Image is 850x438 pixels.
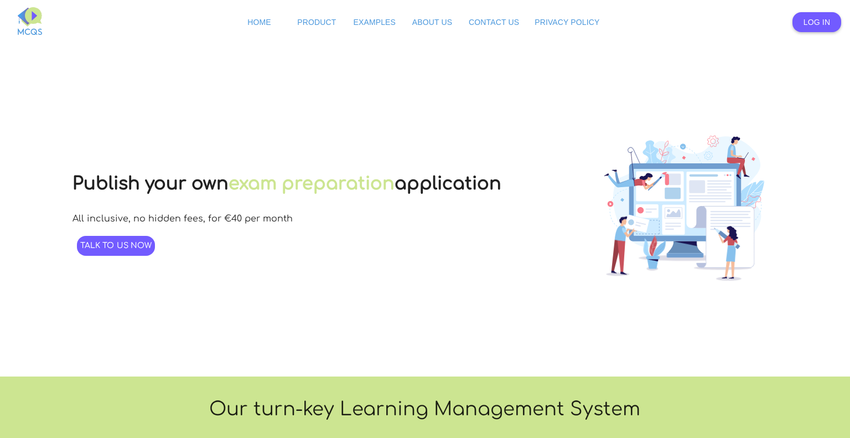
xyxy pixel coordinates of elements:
h1: Publish your own application [72,174,501,193]
span: Talk to us now [80,241,152,250]
a: Examples [350,12,399,32]
span: Log In [804,18,830,27]
span: Product [297,18,336,27]
h1: Our turn-key Learning Management System [174,394,676,425]
a: Talk to us now [77,236,156,256]
a: exam preparation [229,174,395,193]
span: Home [247,18,271,27]
span: Privacy Policy [535,18,599,27]
a: Privacy Policy [531,12,603,32]
span: Examples [353,18,396,27]
a: Log In [792,12,841,32]
span: About Us [412,18,452,27]
a: Home [235,12,283,32]
a: About Us [408,12,457,32]
p: All inclusive, no hidden fees, for €40 per month [72,214,293,224]
a: Product [292,12,341,32]
span: Contact Us [469,18,519,27]
a: Contact Us [465,12,522,32]
img: MCQS-full.svg [18,7,42,35]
